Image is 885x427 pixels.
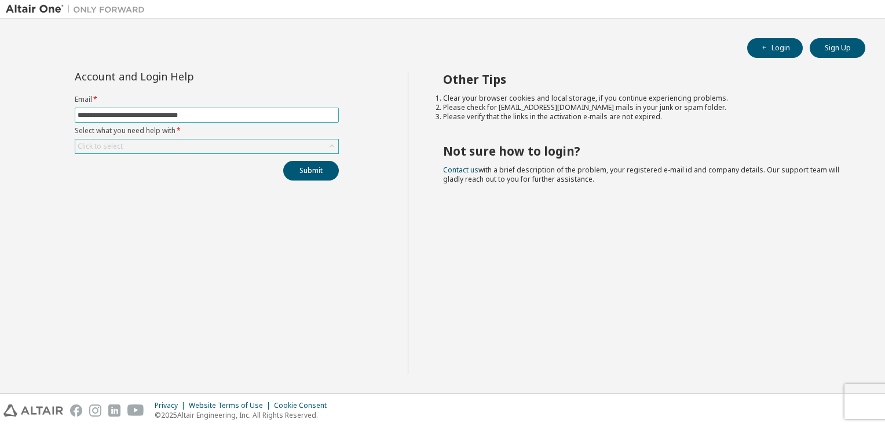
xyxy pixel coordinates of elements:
[75,139,338,153] div: Click to select
[443,165,478,175] a: Contact us
[283,161,339,181] button: Submit
[6,3,151,15] img: Altair One
[274,401,334,410] div: Cookie Consent
[75,126,339,135] label: Select what you need help with
[443,94,845,103] li: Clear your browser cookies and local storage, if you continue experiencing problems.
[443,143,845,159] h2: Not sure how to login?
[747,38,803,58] button: Login
[155,410,334,420] p: © 2025 Altair Engineering, Inc. All Rights Reserved.
[75,72,286,81] div: Account and Login Help
[108,404,120,417] img: linkedin.svg
[155,401,189,410] div: Privacy
[443,72,845,87] h2: Other Tips
[189,401,274,410] div: Website Terms of Use
[443,112,845,122] li: Please verify that the links in the activation e-mails are not expired.
[810,38,865,58] button: Sign Up
[75,95,339,104] label: Email
[70,404,82,417] img: facebook.svg
[78,142,123,151] div: Click to select
[127,404,144,417] img: youtube.svg
[443,165,839,184] span: with a brief description of the problem, your registered e-mail id and company details. Our suppo...
[443,103,845,112] li: Please check for [EMAIL_ADDRESS][DOMAIN_NAME] mails in your junk or spam folder.
[89,404,101,417] img: instagram.svg
[3,404,63,417] img: altair_logo.svg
